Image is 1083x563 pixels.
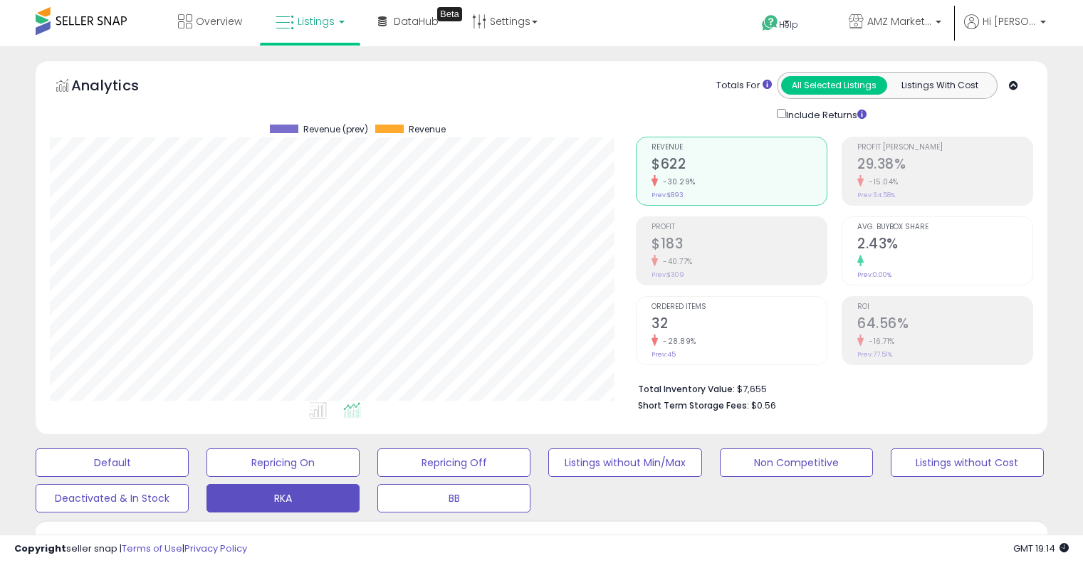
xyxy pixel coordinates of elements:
span: Profit [652,223,827,231]
div: Tooltip anchor [437,7,462,21]
span: 2025-09-8 19:14 GMT [1013,542,1069,555]
strong: Copyright [14,542,66,555]
span: DataHub [394,14,439,28]
small: -40.77% [658,256,693,267]
h5: Analytics [71,75,167,99]
b: Short Term Storage Fees: [638,399,749,411]
span: Help [779,19,798,31]
small: -30.29% [658,177,696,187]
span: $0.56 [751,399,776,412]
small: -28.89% [658,336,696,347]
a: Privacy Policy [184,542,247,555]
small: Prev: $309 [652,270,684,279]
button: Listings without Cost [891,448,1044,477]
div: Include Returns [766,106,884,122]
small: Prev: 45 [652,350,676,359]
span: Profit [PERSON_NAME] [857,144,1032,152]
button: Repricing Off [377,448,530,477]
button: Repricing On [206,448,360,477]
span: Listings [298,14,335,28]
span: Revenue [652,144,827,152]
button: Listings without Min/Max [548,448,701,477]
h2: $622 [652,156,827,175]
h2: $183 [652,236,827,255]
small: Prev: 77.51% [857,350,892,359]
h2: 32 [652,315,827,335]
div: Totals For [716,79,772,93]
span: Avg. Buybox Share [857,223,1032,231]
span: Ordered Items [652,303,827,311]
b: Total Inventory Value: [638,383,735,395]
button: RKA [206,484,360,512]
a: Help [750,4,826,46]
span: AMZ Marketplace Deals [867,14,931,28]
li: $7,655 [638,379,1022,396]
a: Hi [PERSON_NAME] [964,14,1046,46]
small: Prev: 34.58% [857,191,895,199]
i: Get Help [761,14,779,32]
h2: 2.43% [857,236,1032,255]
div: seller snap | | [14,542,247,556]
small: Prev: $893 [652,191,684,199]
span: Revenue [409,125,446,135]
button: All Selected Listings [781,76,887,95]
small: -16.71% [864,336,895,347]
h2: 64.56% [857,315,1032,335]
button: Non Competitive [720,448,873,477]
span: Revenue (prev) [303,125,368,135]
button: BB [377,484,530,512]
h2: 29.38% [857,156,1032,175]
button: Default [36,448,189,477]
button: Listings With Cost [886,76,993,95]
small: -15.04% [864,177,899,187]
button: Deactivated & In Stock [36,484,189,512]
a: Terms of Use [122,542,182,555]
span: Hi [PERSON_NAME] [983,14,1036,28]
small: Prev: 0.00% [857,270,891,279]
span: Overview [196,14,242,28]
span: ROI [857,303,1032,311]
